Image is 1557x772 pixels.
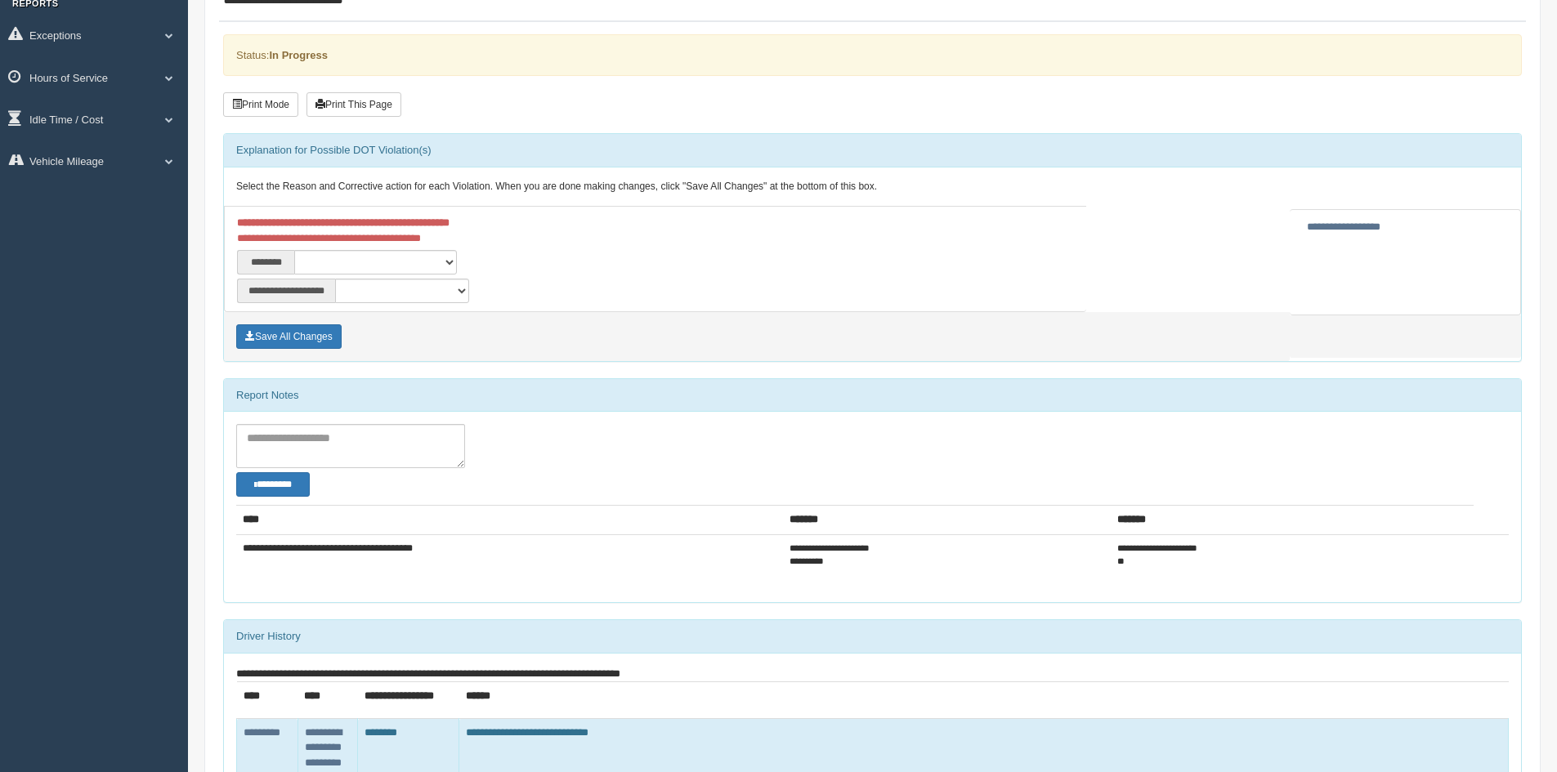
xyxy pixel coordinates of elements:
strong: In Progress [269,49,328,61]
div: Status: [223,34,1522,76]
div: Report Notes [224,379,1521,412]
button: Save [236,324,342,349]
div: Driver History [224,620,1521,653]
div: Explanation for Possible DOT Violation(s) [224,134,1521,167]
button: Print This Page [306,92,401,117]
button: Print Mode [223,92,298,117]
button: Change Filter Options [236,472,310,497]
div: Select the Reason and Corrective action for each Violation. When you are done making changes, cli... [224,167,1521,207]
